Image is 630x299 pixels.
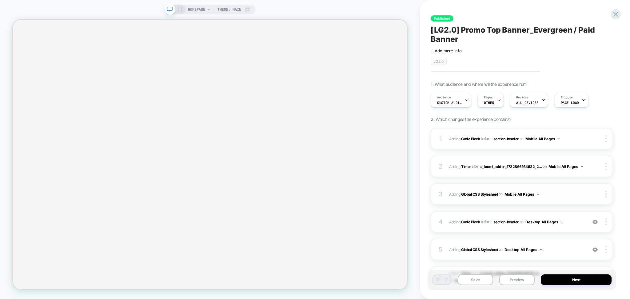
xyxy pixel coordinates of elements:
span: Adding [449,164,471,169]
img: down arrow [581,166,583,167]
span: .section-header [492,136,519,141]
span: HOMEPAGE [188,5,205,14]
span: Custom Audience [437,101,462,105]
img: close [605,135,607,142]
img: down arrow [537,193,539,195]
span: Devices [516,95,528,100]
button: Desktop All Pages [525,218,563,226]
img: close [605,218,607,225]
div: 1 [437,133,444,144]
span: Published [431,15,453,22]
span: 1. What audience and where will the experience run? [431,82,527,87]
span: OTHER [484,101,494,105]
img: crossed eye [592,247,598,252]
span: Trigger [561,95,573,100]
button: Save [458,274,493,285]
span: on [520,135,524,142]
button: Desktop All Pages [504,246,542,253]
span: Adding [449,190,584,198]
span: BEFORE [481,219,491,224]
span: LG2.0 [431,58,446,65]
span: .section-header [492,219,519,224]
img: crossed eye [592,219,598,225]
span: on [499,246,503,253]
span: #_loomi_addon_1722866164622_2... [480,164,542,169]
img: close [605,246,607,253]
span: on [543,163,547,170]
span: on [520,218,524,225]
div: 5 [437,244,444,255]
div: 4 [437,216,444,227]
b: Code Block [461,136,480,141]
img: down arrow [561,221,563,223]
span: Theme: MAIN [217,5,241,14]
span: Adding [449,219,480,224]
span: ALL DEVICES [516,101,538,105]
b: Global CSS Stylesheet [461,192,498,196]
span: AFTER [472,164,479,169]
span: + Add more info [431,48,461,53]
img: close [605,191,607,197]
img: down arrow [558,138,560,140]
img: close [605,163,607,170]
span: BEFORE [481,136,491,141]
button: Preview [499,274,535,285]
b: Global CSS Stylesheet [461,247,498,252]
span: Pages [484,95,492,100]
span: 2. Which changes the experience contains? [431,117,511,122]
b: Timer [461,164,471,169]
button: Mobile All Pages [548,163,583,170]
button: Next [541,274,612,285]
img: down arrow [540,249,542,250]
span: Audience [437,95,451,100]
button: Mobile All Pages [504,190,539,198]
span: Adding [449,136,480,141]
span: [LG2.0] Promo Top Banner_Evergreen / Paid Banner [431,25,613,44]
span: Page Load [561,101,579,105]
button: Mobile All Pages [525,135,560,143]
span: Adding [449,246,584,253]
b: Code Block [461,219,480,224]
span: on [499,191,503,197]
div: 2 [437,161,444,172]
div: 3 [437,189,444,200]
